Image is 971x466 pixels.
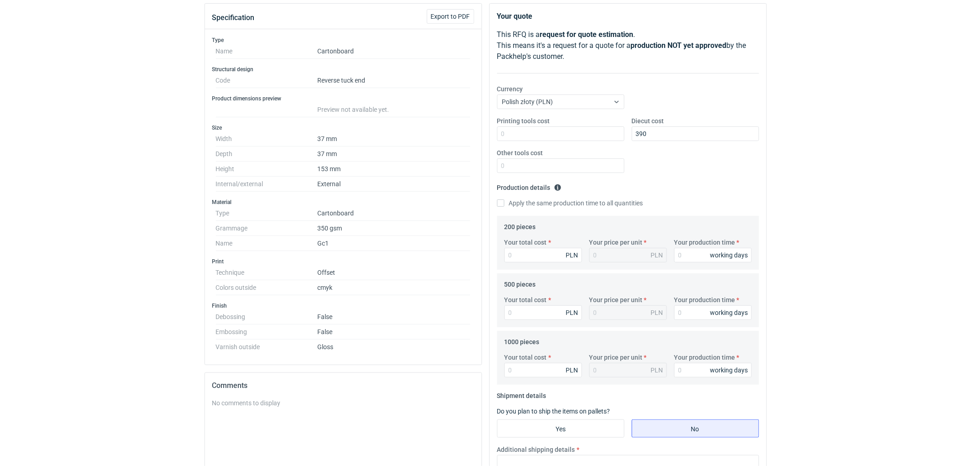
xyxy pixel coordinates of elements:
dt: Code [216,73,318,88]
label: Diecut cost [632,116,664,126]
dt: Height [216,162,318,177]
div: PLN [566,308,578,317]
span: Polish złoty (PLN) [502,98,553,105]
label: Your total cost [504,295,547,304]
h2: Comments [212,380,474,391]
input: 0 [504,305,582,320]
dt: Type [216,206,318,221]
dt: Colors outside [216,280,318,295]
label: Your production time [674,353,735,362]
label: Other tools cost [497,148,543,157]
span: Export to PDF [431,13,470,20]
dt: Depth [216,147,318,162]
h3: Finish [212,302,474,309]
strong: production NOT yet approved [631,41,727,50]
dd: Cartonboard [318,206,471,221]
h3: Structural design [212,66,474,73]
input: 0 [674,305,752,320]
dd: External [318,177,471,192]
div: PLN [651,251,663,260]
input: 0 [674,363,752,377]
div: working days [710,251,748,260]
label: Your price per unit [589,353,643,362]
dt: Varnish outside [216,340,318,351]
input: 0 [504,363,582,377]
dt: Technique [216,265,318,280]
h3: Type [212,37,474,44]
button: Specification [212,7,255,29]
div: PLN [566,251,578,260]
div: PLN [651,366,663,375]
p: This RFQ is a . This means it's a request for a quote for a by the Packhelp's customer. [497,29,759,62]
dt: Name [216,236,318,251]
label: Currency [497,84,523,94]
input: 0 [497,126,625,141]
strong: Your quote [497,12,533,21]
dd: Cartonboard [318,44,471,59]
dd: Gc1 [318,236,471,251]
label: No [632,419,759,438]
dt: Internal/external [216,177,318,192]
button: Export to PDF [427,9,474,24]
dd: 153 mm [318,162,471,177]
label: Your price per unit [589,238,643,247]
dd: False [318,309,471,325]
dd: 37 mm [318,131,471,147]
input: 0 [632,126,759,141]
legend: 1000 pieces [504,335,540,346]
div: working days [710,308,748,317]
div: PLN [651,308,663,317]
div: working days [710,366,748,375]
label: Additional shipping details [497,445,575,454]
h3: Material [212,199,474,206]
label: Do you plan to ship the items on pallets? [497,408,610,415]
label: Printing tools cost [497,116,550,126]
dd: 350 gsm [318,221,471,236]
dd: Reverse tuck end [318,73,471,88]
div: No comments to display [212,398,474,408]
input: 0 [497,158,625,173]
dd: 37 mm [318,147,471,162]
dd: Gloss [318,340,471,351]
label: Your production time [674,295,735,304]
legend: Shipment details [497,388,546,399]
dt: Embossing [216,325,318,340]
legend: 200 pieces [504,220,536,230]
dd: Offset [318,265,471,280]
strong: request for quote estimation [540,30,634,39]
dt: Grammage [216,221,318,236]
input: 0 [674,248,752,262]
div: PLN [566,366,578,375]
dt: Name [216,44,318,59]
dt: Width [216,131,318,147]
label: Your price per unit [589,295,643,304]
legend: Production details [497,180,562,191]
dd: cmyk [318,280,471,295]
h3: Print [212,258,474,265]
label: Yes [497,419,625,438]
label: Your total cost [504,238,547,247]
h3: Size [212,124,474,131]
span: Preview not available yet. [318,106,389,113]
label: Your total cost [504,353,547,362]
label: Apply the same production time to all quantities [497,199,643,208]
label: Your production time [674,238,735,247]
legend: 500 pieces [504,277,536,288]
input: 0 [504,248,582,262]
dt: Debossing [216,309,318,325]
h3: Product dimensions preview [212,95,474,102]
dd: False [318,325,471,340]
